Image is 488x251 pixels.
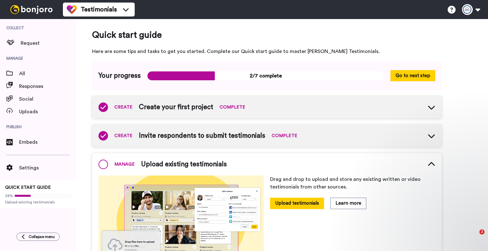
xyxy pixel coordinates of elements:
img: bj-logo-header-white.svg [8,5,55,14]
p: Drag and drop to upload and store any existing written or video testimonials from other sources. [270,175,435,191]
span: 28% [5,193,13,198]
span: Uploads [19,108,76,116]
span: Responses [19,83,76,90]
span: All [19,70,76,77]
span: Your progress [98,71,141,81]
span: Invite respondents to submit testimonials [139,131,265,141]
button: Learn more [330,198,366,209]
img: tm-color.svg [67,4,77,15]
iframe: Intercom live chat [466,229,482,245]
span: Social [19,95,76,103]
span: MANAGE [114,161,135,168]
span: CREATE [114,104,132,110]
span: Upload existing testimonials [5,200,71,205]
span: Testimonials [81,5,117,14]
button: Collapse menu [17,233,60,241]
span: Here are some tips and tasks to get you started. Complete our Quick start guide to master [PERSON... [92,48,442,55]
span: Embeds [19,138,76,146]
span: Create your first project [139,102,213,112]
span: 2/7 complete [147,71,384,81]
span: Settings [19,164,76,172]
span: COMPLETE [220,104,245,110]
button: Go to next step [390,70,435,81]
span: CREATE [114,133,132,139]
span: Quick start guide [92,29,442,41]
span: Upload existing testimonials [141,160,227,169]
span: Collapse menu [29,234,55,239]
span: 2 [479,229,485,234]
span: COMPLETE [272,133,297,139]
button: Upload testimonials [270,198,324,209]
span: Request [21,39,76,47]
span: QUICK START GUIDE [5,185,51,190]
